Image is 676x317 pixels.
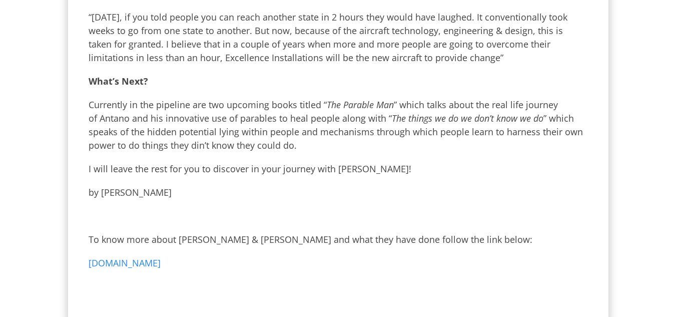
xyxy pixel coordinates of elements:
p: I will leave the rest for you to discover in your journey with [PERSON_NAME]! [89,162,588,176]
i: The things we do we don’t know we do [392,112,543,124]
p: Currently in the pipeline are two upcoming books titled “ ” which talks about the real life journ... [89,98,588,152]
a: [DOMAIN_NAME] [89,257,161,269]
b: What’s Next? [89,75,148,87]
p: “[DATE], if you told people you can reach another state in 2 hours they would have laughed. It co... [89,11,588,65]
i: The Parable Man [327,99,394,111]
p: by [PERSON_NAME] [89,186,588,199]
p: To know more about [PERSON_NAME] & [PERSON_NAME] and what they have done follow the link below: [89,233,588,246]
